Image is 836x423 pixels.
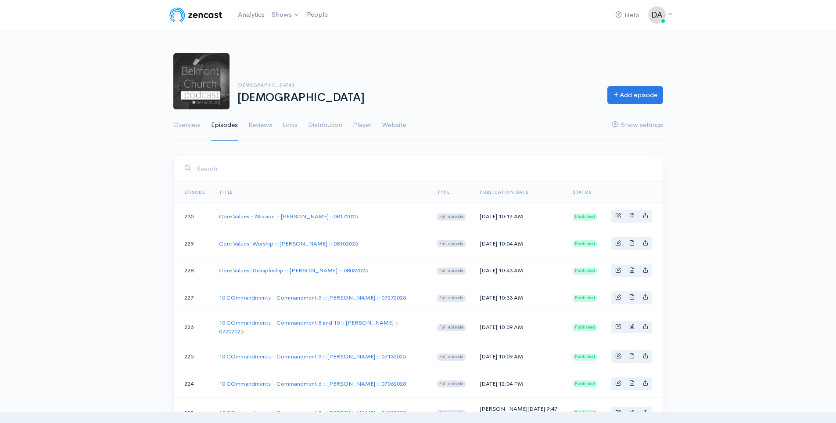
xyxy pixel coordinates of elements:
[473,343,566,370] td: [DATE] 10:09 AM
[607,86,663,104] a: Add episode
[437,240,466,247] span: Full episode
[473,370,566,397] td: [DATE] 12:04 PM
[437,189,449,195] a: Type
[173,109,201,141] a: Overview
[612,6,643,25] a: Help
[174,370,212,397] td: 224
[219,213,358,220] a: Core Values - Mission :: [PERSON_NAME] ::08172025
[573,354,597,361] span: Published
[268,5,303,25] a: Shows
[437,268,466,275] span: Full episode
[234,5,268,24] a: Analytics
[184,189,205,195] a: Episode
[437,213,466,221] span: Full episode
[219,267,368,274] a: Core Values-Discipleship :: [PERSON_NAME] :: 08032025
[611,237,652,250] div: Basic example
[611,321,652,333] div: Basic example
[174,284,212,311] td: 227
[611,291,652,304] div: Basic example
[174,203,212,230] td: 230
[611,350,652,363] div: Basic example
[573,189,592,195] span: Status
[219,189,233,195] a: Title
[611,264,652,277] div: Basic example
[174,257,212,284] td: 228
[573,324,597,331] span: Published
[573,410,597,417] span: Published
[473,311,566,343] td: [DATE] 10:09 AM
[573,295,597,302] span: Published
[174,343,212,370] td: 225
[174,230,212,257] td: 229
[219,353,406,360] a: 10 COmmandments - Commandment 9 :: [PERSON_NAME] :: 07132025
[611,377,652,390] div: Basic example
[211,109,238,141] a: Episodes
[248,109,272,141] a: Reviews
[473,230,566,257] td: [DATE] 10:04 AM
[303,5,331,24] a: People
[308,109,342,141] a: Distribution
[174,311,212,343] td: 226
[480,189,528,195] a: Publication date
[168,6,224,24] img: ZenCast Logo
[437,410,466,417] span: Full episode
[473,257,566,284] td: [DATE] 10:43 AM
[219,294,406,301] a: 10 COmmandments - Commandment 3 :: [PERSON_NAME] :: 07272025
[437,380,466,387] span: Full episode
[382,109,406,141] a: Website
[437,354,466,361] span: Full episode
[611,407,652,419] div: Basic example
[219,240,358,247] a: Core Values-Worship :: [PERSON_NAME] :: 08102025
[237,91,597,104] h1: [DEMOGRAPHIC_DATA]
[283,109,298,141] a: Links
[437,324,466,331] span: Full episode
[196,159,652,177] input: Search
[611,210,652,223] div: Basic example
[573,380,597,387] span: Published
[219,380,406,387] a: 10 COmmandments - Commandment 6 :: [PERSON_NAME] :: 07062025
[437,295,466,302] span: Full episode
[573,268,597,275] span: Published
[219,409,406,416] a: 10 COmmandments - Commandment 7 :: [PERSON_NAME] :: 06292025
[473,284,566,311] td: [DATE] 10:33 AM
[353,109,371,141] a: Player
[612,109,663,141] a: Show settings
[573,240,597,247] span: Published
[648,6,666,24] img: ...
[219,319,398,335] a: 10 COmmandments - Commandment 8 and 10 :: [PERSON_NAME] :: 07202025
[473,203,566,230] td: [DATE] 10:12 AM
[573,213,597,221] span: Published
[237,83,597,87] h6: [DEMOGRAPHIC_DATA]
